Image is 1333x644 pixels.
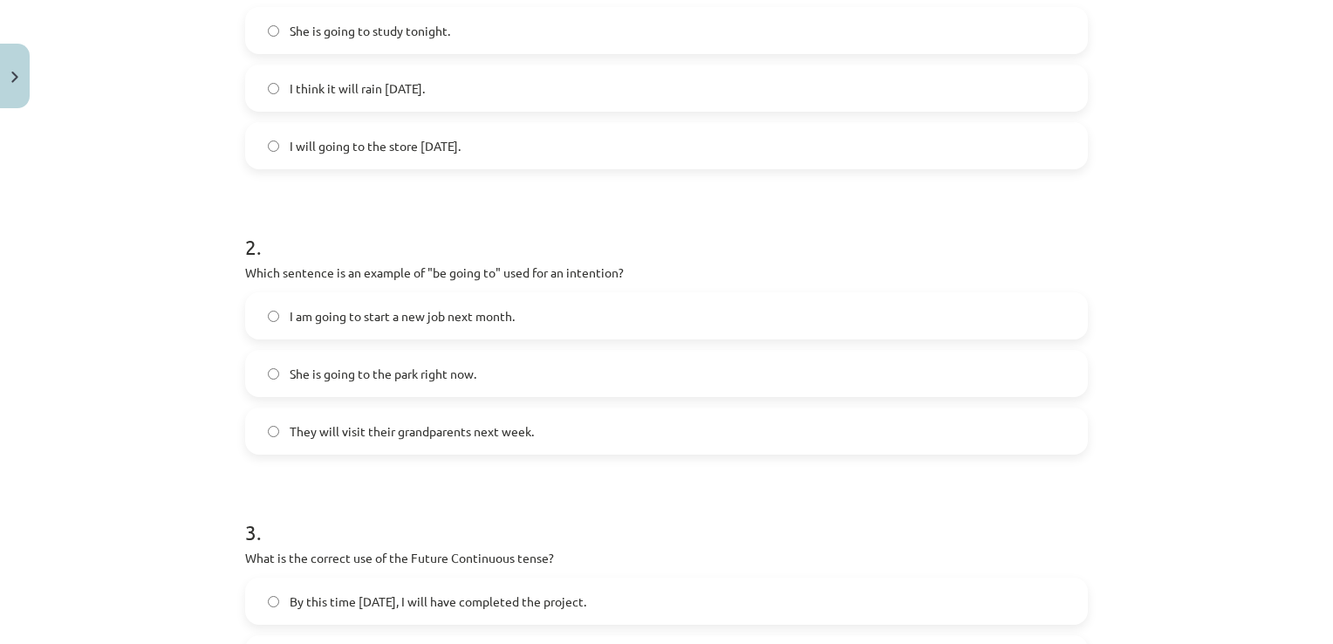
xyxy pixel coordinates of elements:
[268,83,279,94] input: I think it will rain [DATE].
[268,311,279,322] input: I am going to start a new job next month.
[268,596,279,607] input: By this time [DATE], I will have completed the project.
[290,593,586,611] span: By this time [DATE], I will have completed the project.
[245,264,1088,282] p: Which sentence is an example of "be going to" used for an intention?
[290,22,450,40] span: She is going to study tonight.
[290,79,425,98] span: I think it will rain [DATE].
[268,368,279,380] input: She is going to the park right now.
[290,137,461,155] span: I will going to the store [DATE].
[245,490,1088,544] h1: 3 .
[11,72,18,83] img: icon-close-lesson-0947bae3869378f0d4975bcd49f059093ad1ed9edebbc8119c70593378902aed.svg
[290,365,476,383] span: She is going to the park right now.
[245,549,1088,567] p: What is the correct use of the Future Continuous tense?
[268,25,279,37] input: She is going to study tonight.
[268,140,279,152] input: I will going to the store [DATE].
[290,307,515,325] span: I am going to start a new job next month.
[290,422,534,441] span: They will visit their grandparents next week.
[245,204,1088,258] h1: 2 .
[268,426,279,437] input: They will visit their grandparents next week.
